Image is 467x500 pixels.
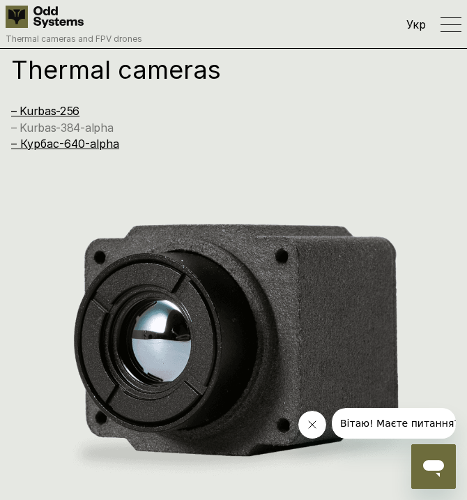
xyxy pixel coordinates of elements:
[11,104,79,118] a: – Kurbas-256
[6,35,399,43] p: Thermal cameras and FPV drones
[11,121,113,135] a: – Kurbas-384-alpha
[11,57,456,82] h1: Thermal cameras
[11,137,119,151] a: – Курбас-640-alpha
[8,10,128,21] span: Вітаю! Маєте питання?
[406,19,426,30] p: Укр
[411,444,456,489] iframe: Button to launch messaging window
[298,411,326,439] iframe: Close message
[332,408,456,439] iframe: Message from company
